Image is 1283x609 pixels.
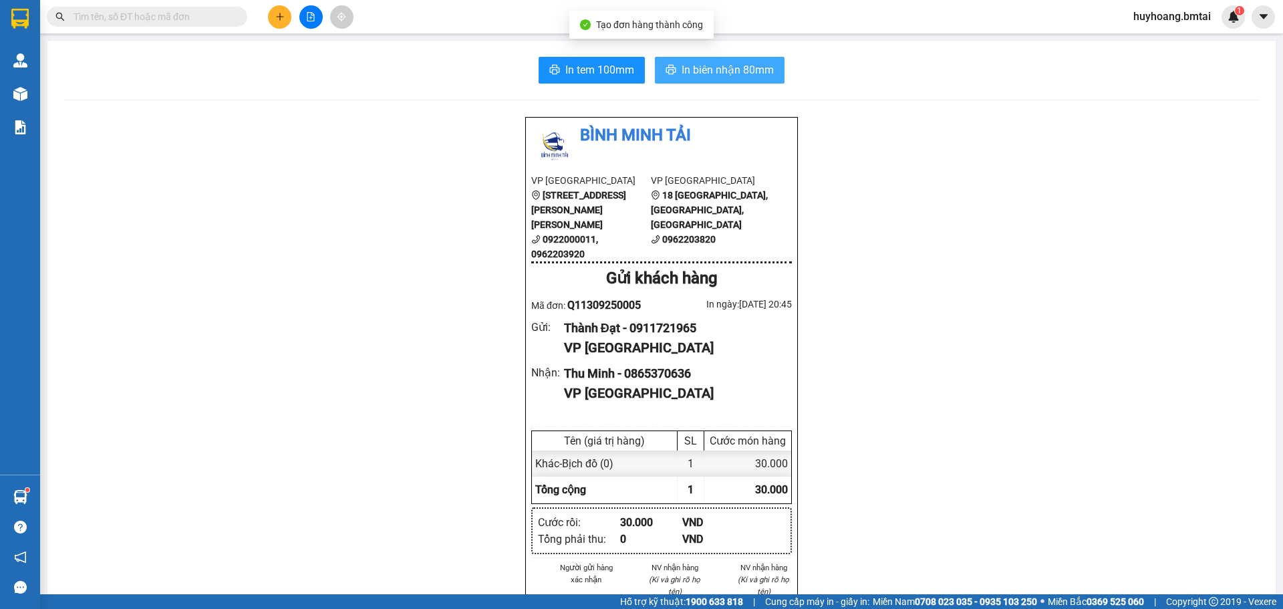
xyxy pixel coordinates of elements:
span: notification [14,551,27,564]
div: 30.000 [704,451,791,477]
span: search [55,12,65,21]
span: question-circle [14,521,27,533]
li: VP [GEOGRAPHIC_DATA] [651,173,770,188]
div: Cước món hàng [708,435,788,447]
span: file-add [306,12,315,21]
b: 0962203820 [662,234,716,245]
button: aim [330,5,353,29]
div: 30.000 [620,514,682,531]
li: NV nhận hàng [647,562,704,574]
strong: 0369 525 060 [1087,596,1144,607]
span: In biên nhận 80mm [682,62,774,78]
div: 1 [678,451,704,477]
img: icon-new-feature [1228,11,1240,23]
img: solution-icon [13,120,27,134]
span: printer [666,64,676,77]
li: Người gửi hàng xác nhận [558,562,615,586]
span: Tổng cộng [535,483,586,496]
span: 1 [688,483,694,496]
span: Miền Bắc [1048,594,1144,609]
div: Gửi : [531,319,564,336]
span: printer [549,64,560,77]
div: Nhận : [531,364,564,381]
li: VP [GEOGRAPHIC_DATA] [92,57,178,101]
span: | [1154,594,1156,609]
div: SL [681,435,700,447]
sup: 1 [25,488,29,492]
div: VP [GEOGRAPHIC_DATA] [564,338,781,358]
li: VP [GEOGRAPHIC_DATA] [7,57,92,101]
img: logo.jpg [531,123,578,170]
div: 0 [620,531,682,547]
strong: 1900 633 818 [686,596,743,607]
img: logo.jpg [7,7,53,53]
b: 0922000011, 0962203920 [531,234,598,259]
img: logo-vxr [11,9,29,29]
div: Tổng phải thu : [538,531,620,547]
img: warehouse-icon [13,53,27,68]
div: VND [682,514,744,531]
span: plus [275,12,285,21]
span: Cung cấp máy in - giấy in: [765,594,869,609]
input: Tìm tên, số ĐT hoặc mã đơn [74,9,231,24]
span: 30.000 [755,483,788,496]
span: copyright [1209,597,1218,606]
i: (Kí và ghi rõ họ tên) [738,575,789,596]
img: warehouse-icon [13,490,27,504]
span: aim [337,12,346,21]
i: (Kí và ghi rõ họ tên) [649,575,700,596]
img: warehouse-icon [13,87,27,101]
li: Bình Minh Tải [531,123,792,148]
div: Thành Đạt - 0911721965 [564,319,781,338]
strong: 0708 023 035 - 0935 103 250 [915,596,1037,607]
span: huyhoang.bmtai [1123,8,1222,25]
div: Cước rồi : [538,514,620,531]
span: Khác - Bịch đồ (0) [535,457,613,470]
span: phone [651,235,660,244]
div: In ngày: [DATE] 20:45 [662,297,792,312]
b: 18 [GEOGRAPHIC_DATA], [GEOGRAPHIC_DATA], [GEOGRAPHIC_DATA] [651,190,768,230]
li: Bình Minh Tải [7,7,194,32]
span: Miền Nam [873,594,1037,609]
span: | [753,594,755,609]
span: Q11309250005 [567,299,641,312]
span: message [14,581,27,594]
div: Gửi khách hàng [531,266,792,291]
span: In tem 100mm [565,62,634,78]
span: environment [651,191,660,200]
div: VND [682,531,744,547]
span: caret-down [1258,11,1270,23]
button: printerIn tem 100mm [539,57,645,84]
button: file-add [299,5,323,29]
span: phone [531,235,541,244]
div: Tên (giá trị hàng) [535,435,674,447]
div: Mã đơn: [531,297,662,314]
span: environment [531,191,541,200]
sup: 1 [1235,6,1244,15]
div: Thu Minh - 0865370636 [564,364,781,383]
span: Hỗ trợ kỹ thuật: [620,594,743,609]
div: VP [GEOGRAPHIC_DATA] [564,383,781,404]
button: caret-down [1252,5,1275,29]
span: 1 [1237,6,1242,15]
button: plus [268,5,291,29]
span: ⚪️ [1040,599,1044,604]
button: printerIn biên nhận 80mm [655,57,785,84]
li: VP [GEOGRAPHIC_DATA] [531,173,651,188]
span: check-circle [580,19,591,30]
b: [STREET_ADDRESS][PERSON_NAME][PERSON_NAME] [531,190,626,230]
span: Tạo đơn hàng thành công [596,19,703,30]
li: NV nhận hàng [735,562,792,574]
